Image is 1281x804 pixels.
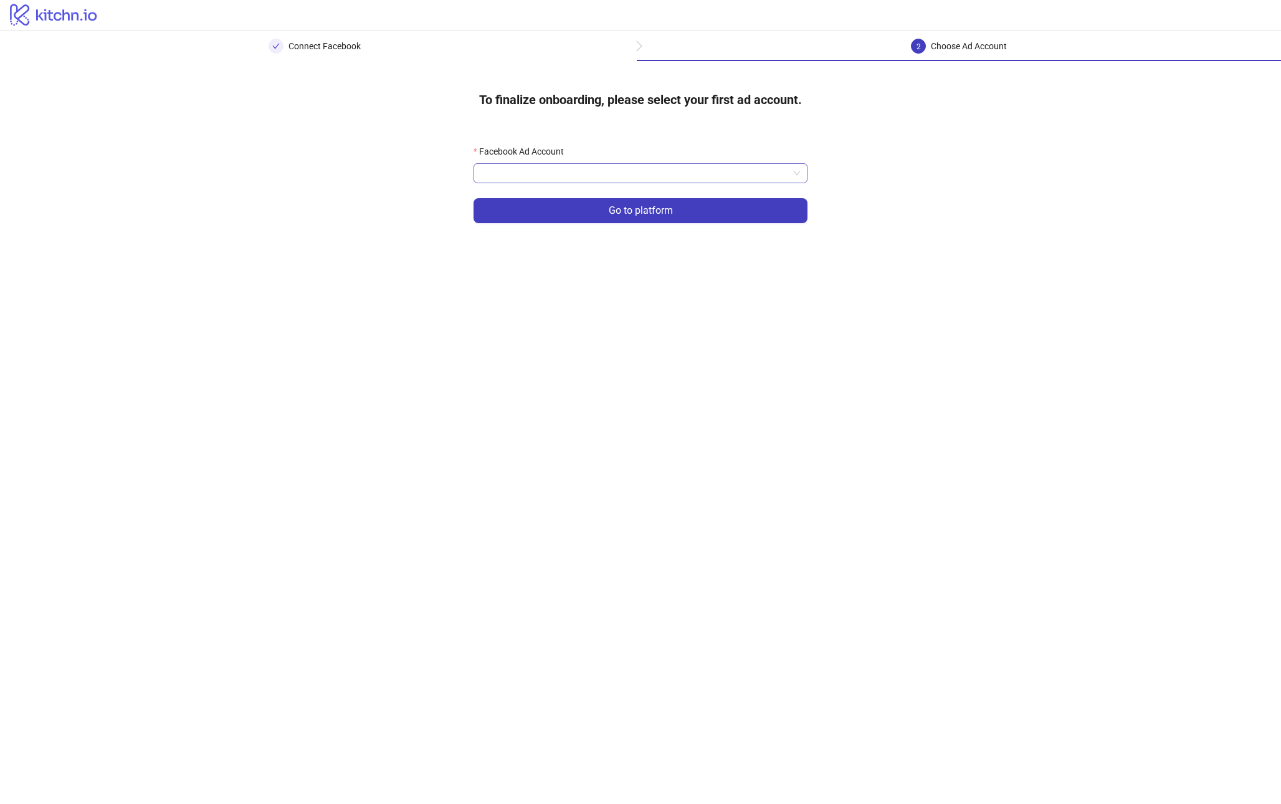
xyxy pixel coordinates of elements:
[474,198,807,223] button: Go to platform
[474,145,572,158] label: Facebook Ad Account
[272,42,280,50] span: check
[917,42,921,51] span: 2
[481,164,789,183] input: Facebook Ad Account
[459,81,822,118] h4: To finalize onboarding, please select your first ad account.
[931,39,1007,54] div: Choose Ad Account
[288,39,361,54] div: Connect Facebook
[609,205,673,216] span: Go to platform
